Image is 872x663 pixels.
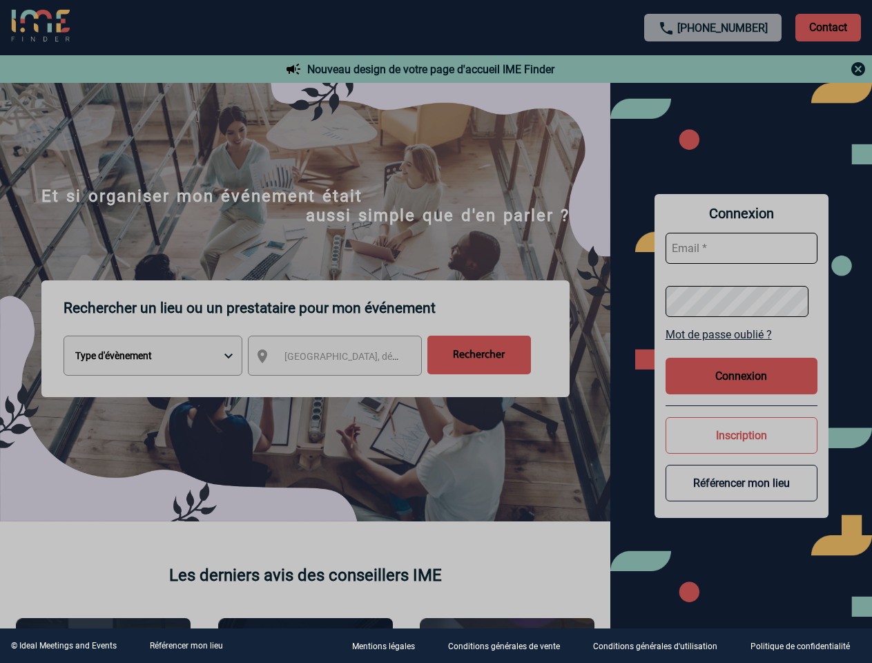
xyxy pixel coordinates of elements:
[593,642,717,652] p: Conditions générales d'utilisation
[352,642,415,652] p: Mentions légales
[150,641,223,651] a: Référencer mon lieu
[448,642,560,652] p: Conditions générales de vente
[437,640,582,653] a: Conditions générales de vente
[750,642,850,652] p: Politique de confidentialité
[11,641,117,651] div: © Ideal Meetings and Events
[341,640,437,653] a: Mentions légales
[739,640,872,653] a: Politique de confidentialité
[582,640,739,653] a: Conditions générales d'utilisation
